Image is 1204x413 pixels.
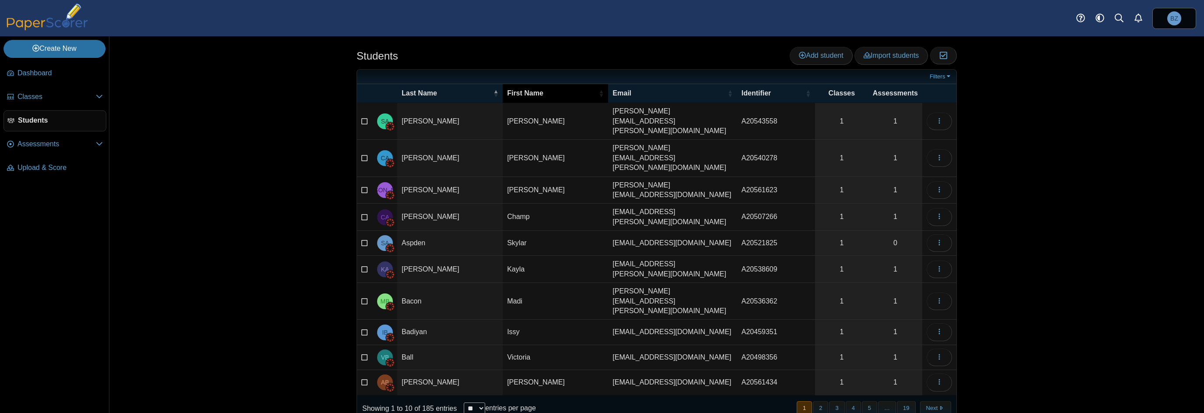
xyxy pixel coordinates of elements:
td: [PERSON_NAME][EMAIL_ADDRESS][PERSON_NAME][DOMAIN_NAME] [608,103,737,140]
td: [PERSON_NAME] [397,177,503,204]
img: canvas-logo.png [386,218,395,227]
a: Bo Zhang [1152,8,1196,29]
span: Email : Activate to sort [728,89,733,98]
span: First Name : Activate to sort [598,89,604,98]
a: Upload & Score [3,158,106,179]
a: Alerts [1129,9,1148,28]
a: 1 [868,256,922,282]
span: Email [612,88,725,98]
span: Last Name [402,88,491,98]
span: Skylar Aspden [381,240,389,246]
a: 1 [868,204,922,230]
td: Madi [503,283,608,320]
a: 1 [868,370,922,395]
span: Andy Barrett [381,379,389,385]
a: 1 [815,140,868,176]
td: Aspden [397,231,503,256]
span: Identifier [742,88,804,98]
span: Students [18,116,102,125]
span: Joshua Anthony [360,187,410,193]
td: [EMAIL_ADDRESS][DOMAIN_NAME] [608,345,737,370]
td: A20540278 [737,140,815,176]
a: 1 [868,177,922,204]
td: Bacon [397,283,503,320]
a: Import students [854,47,928,64]
span: First Name [507,88,597,98]
td: A20538609 [737,256,815,283]
td: [PERSON_NAME][EMAIL_ADDRESS][DOMAIN_NAME] [608,177,737,204]
td: [EMAIL_ADDRESS][DOMAIN_NAME] [608,231,737,256]
span: Last Name : Activate to invert sorting [493,89,498,98]
img: canvas-logo.png [386,159,395,168]
a: 1 [868,320,922,344]
a: 1 [815,345,868,370]
span: Madi Bacon [381,298,390,304]
td: A20543558 [737,103,815,140]
td: [PERSON_NAME] [397,140,503,176]
img: canvas-logo.png [386,270,395,279]
h1: Students [357,49,398,64]
td: Badiyan [397,320,503,345]
a: 1 [868,140,922,176]
img: canvas-logo.png [386,191,395,200]
td: Victoria [503,345,608,370]
img: canvas-logo.png [386,302,395,311]
img: canvas-logo.png [386,358,395,367]
td: A20459351 [737,320,815,345]
td: [PERSON_NAME] [397,103,503,140]
td: [EMAIL_ADDRESS][DOMAIN_NAME] [608,370,737,395]
td: [PERSON_NAME][EMAIL_ADDRESS][PERSON_NAME][DOMAIN_NAME] [608,140,737,176]
a: PaperScorer [3,24,91,32]
span: Classes [819,88,864,98]
a: Dashboard [3,63,106,84]
label: entries per page [485,404,536,412]
a: 1 [868,283,922,319]
td: [PERSON_NAME] [397,256,503,283]
td: [PERSON_NAME] [503,140,608,176]
td: A20521825 [737,231,815,256]
a: 0 [868,231,922,255]
td: A20536362 [737,283,815,320]
span: Bo Zhang [1167,11,1181,25]
span: Bo Zhang [1170,15,1178,21]
img: PaperScorer [3,4,91,30]
span: Kayla Atkins [381,266,389,272]
td: A20561623 [737,177,815,204]
a: 1 [815,231,868,255]
a: 1 [815,177,868,204]
span: Victoria Ball [381,354,389,360]
a: Create New [3,40,105,57]
td: [PERSON_NAME] [397,370,503,395]
td: [PERSON_NAME] [503,103,608,140]
a: 1 [815,320,868,344]
a: Students [3,110,106,131]
span: Assessments [17,139,96,149]
span: Assessments [873,88,918,98]
td: Skylar [503,231,608,256]
a: Assessments [3,134,106,155]
td: A20561434 [737,370,815,395]
td: Issy [503,320,608,345]
span: Susie Ackley [381,118,389,124]
a: 1 [815,204,868,230]
a: 1 [815,370,868,395]
td: [EMAIL_ADDRESS][DOMAIN_NAME] [608,320,737,345]
a: Add student [790,47,852,64]
span: Upload & Score [17,163,103,173]
a: 1 [868,345,922,370]
td: A20498356 [737,345,815,370]
span: Add student [799,52,843,59]
a: 1 [815,256,868,282]
img: canvas-logo.png [386,333,395,342]
span: Identifier : Activate to sort [805,89,811,98]
img: canvas-logo.png [386,122,395,131]
td: Kayla [503,256,608,283]
span: Issy Badiyan [382,329,388,335]
img: canvas-logo.png [386,383,395,392]
td: Champ [503,204,608,231]
a: Filters [927,72,954,81]
td: [PERSON_NAME] [503,177,608,204]
td: A20507266 [737,204,815,231]
span: Champ Armentrout [381,214,389,220]
span: Classes [17,92,96,102]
